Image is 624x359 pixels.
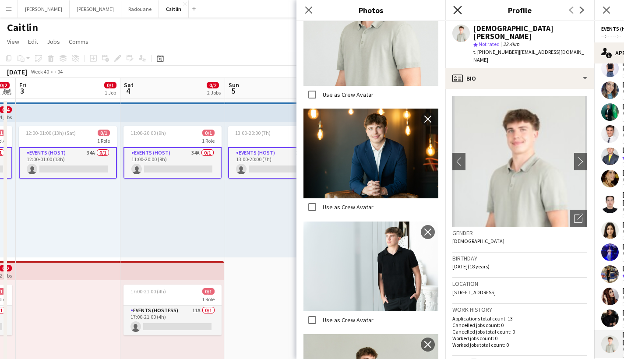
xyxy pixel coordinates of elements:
p: Worked jobs total count: 0 [452,341,587,348]
app-card-role: Events (Host)34A0/111:00-20:00 (9h) [123,147,222,179]
span: | [EMAIL_ADDRESS][DOMAIN_NAME] [473,49,584,63]
span: 1 Role [202,137,215,144]
span: 1 Role [97,137,110,144]
h3: Location [452,280,587,288]
span: 0/2 [207,82,219,88]
span: Not rated [479,41,500,47]
app-card-role: Events (Host)34A0/113:00-20:00 (7h) [228,147,326,179]
div: +04 [54,68,63,75]
label: Use as Crew Avatar [321,91,374,99]
h3: Profile [445,4,594,16]
span: Sat [124,81,134,89]
div: 1 Job [105,89,116,96]
span: View [7,38,19,46]
app-job-card: 12:00-01:00 (13h) (Sat)0/11 RoleEvents (Host)34A0/112:00-01:00 (13h) [19,126,117,179]
span: 22.4km [501,41,521,47]
h3: Gender [452,229,587,237]
span: [STREET_ADDRESS] [452,289,496,296]
p: Worked jobs count: 0 [452,335,587,341]
a: View [4,36,23,47]
h3: Photos [296,4,445,16]
span: 3 [18,86,26,96]
app-job-card: 11:00-20:00 (9h)0/11 RoleEvents (Host)34A0/111:00-20:00 (9h) [123,126,222,179]
app-job-card: 13:00-20:00 (7h)0/11 RoleEvents (Host)34A0/113:00-20:00 (7h) [228,126,326,179]
button: [PERSON_NAME] [70,0,121,18]
span: t. [PHONE_NUMBER] [473,49,519,55]
a: Comms [65,36,92,47]
span: [DEMOGRAPHIC_DATA] [452,238,504,244]
label: Use as Crew Avatar [321,203,374,211]
img: Crew photo 1112570 [303,222,438,311]
label: Use as Crew Avatar [321,316,374,324]
span: 0/1 [202,130,215,136]
h3: Birthday [452,254,587,262]
app-card-role: Events (Host)34A0/112:00-01:00 (13h) [19,147,117,179]
img: Crew avatar or photo [452,96,587,227]
span: Edit [28,38,38,46]
span: 11:00-20:00 (9h) [130,130,166,136]
span: Week 40 [29,68,51,75]
span: 5 [227,86,239,96]
h1: Caitlin [7,21,38,34]
div: Open photos pop-in [570,210,587,227]
span: Comms [69,38,88,46]
h3: Work history [452,306,587,313]
span: 13:00-20:00 (7h) [235,130,271,136]
div: [DATE] [7,67,27,76]
button: Radouane [121,0,159,18]
div: Bio [445,68,594,89]
span: 0/1 [104,82,116,88]
div: 2 Jobs [207,89,221,96]
p: Cancelled jobs total count: 0 [452,328,587,335]
span: Sun [229,81,239,89]
span: 12:00-01:00 (13h) (Sat) [26,130,76,136]
a: Jobs [43,36,63,47]
span: Fri [19,81,26,89]
a: Edit [25,36,42,47]
div: [DEMOGRAPHIC_DATA][PERSON_NAME] [473,25,587,40]
span: Jobs [47,38,60,46]
span: 0/1 [202,288,215,295]
span: [DATE] (18 years) [452,263,490,270]
img: Crew photo 1112572 [303,109,438,198]
button: Caitlin [159,0,189,18]
button: [PERSON_NAME] [18,0,70,18]
span: 17:00-21:00 (4h) [130,288,166,295]
span: 0/1 [98,130,110,136]
app-card-role: Events (Hostess)11A0/117:00-21:00 (4h) [123,306,222,335]
app-job-card: 17:00-21:00 (4h)0/11 RoleEvents (Hostess)11A0/117:00-21:00 (4h) [123,285,222,335]
p: Applications total count: 13 [452,315,587,322]
span: 4 [123,86,134,96]
p: Cancelled jobs count: 0 [452,322,587,328]
span: 1 Role [202,296,215,303]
